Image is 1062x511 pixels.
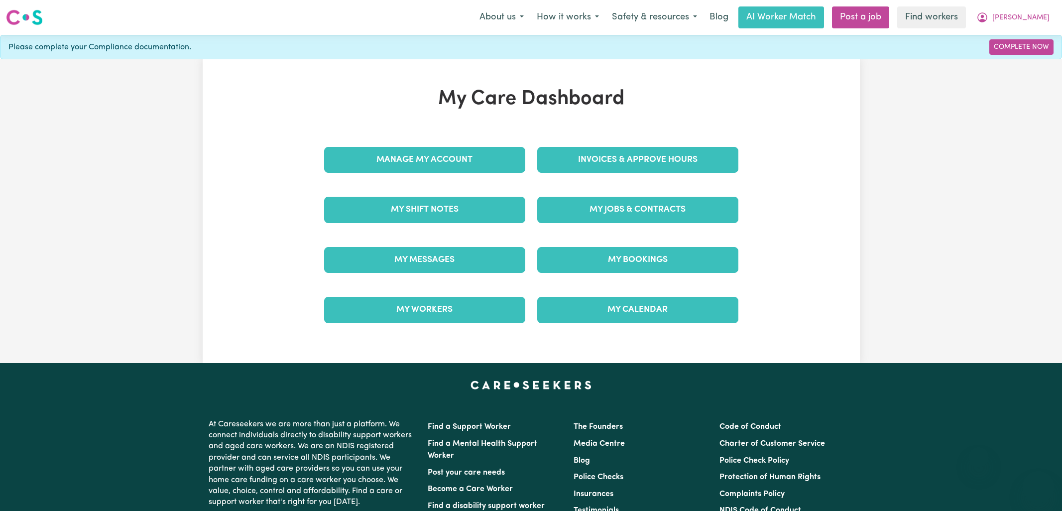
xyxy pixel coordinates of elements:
a: Find a Mental Health Support Worker [428,440,537,460]
a: Invoices & Approve Hours [537,147,738,173]
iframe: Close message [969,447,989,467]
span: Please complete your Compliance documentation. [8,41,191,53]
a: Find a disability support worker [428,502,545,510]
a: Protection of Human Rights [719,473,821,481]
a: Code of Conduct [719,423,781,431]
a: My Calendar [537,297,738,323]
a: Post your care needs [428,469,505,477]
a: Careseekers home page [471,381,591,389]
a: My Workers [324,297,525,323]
a: My Bookings [537,247,738,273]
a: Insurances [574,490,613,498]
a: Police Checks [574,473,623,481]
a: Manage My Account [324,147,525,173]
a: The Founders [574,423,623,431]
a: Become a Care Worker [428,485,513,493]
a: Blog [704,6,734,28]
a: Post a job [832,6,889,28]
a: Police Check Policy [719,457,789,465]
button: How it works [530,7,605,28]
button: About us [473,7,530,28]
iframe: Button to launch messaging window [1022,471,1054,503]
img: Careseekers logo [6,8,43,26]
a: My Messages [324,247,525,273]
button: Safety & resources [605,7,704,28]
button: My Account [970,7,1056,28]
a: Find workers [897,6,966,28]
a: Careseekers logo [6,6,43,29]
a: Blog [574,457,590,465]
a: My Jobs & Contracts [537,197,738,223]
a: My Shift Notes [324,197,525,223]
a: Find a Support Worker [428,423,511,431]
a: Complete Now [989,39,1054,55]
a: Complaints Policy [719,490,785,498]
a: AI Worker Match [738,6,824,28]
a: Charter of Customer Service [719,440,825,448]
span: [PERSON_NAME] [992,12,1050,23]
a: Media Centre [574,440,625,448]
h1: My Care Dashboard [318,87,744,111]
